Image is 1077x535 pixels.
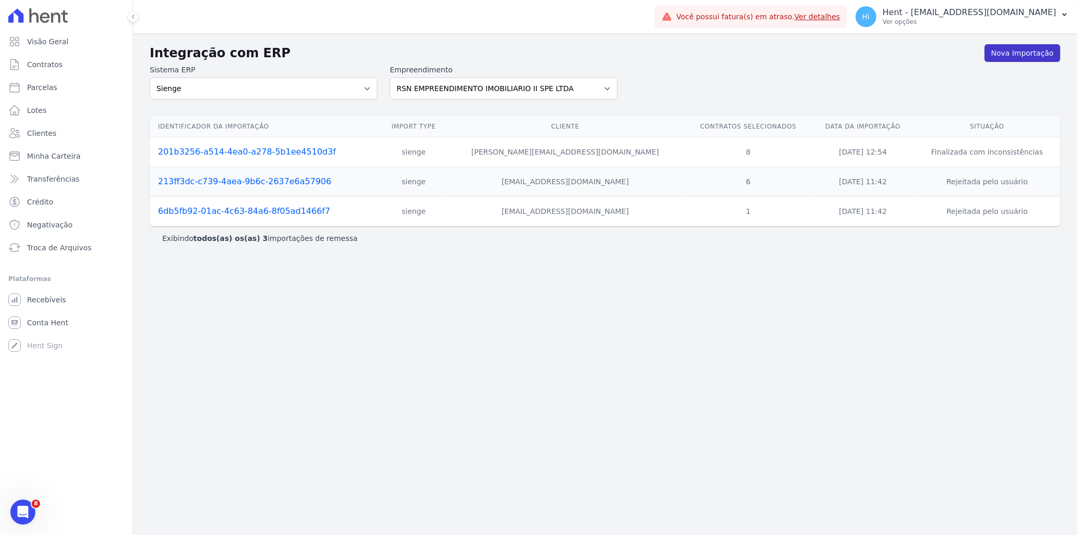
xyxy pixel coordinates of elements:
td: 1 [685,197,812,226]
a: 201b3256-a514-4ea0-a278-5b1ee4510d3f [158,147,336,157]
a: Clientes [4,123,128,144]
a: Minha Carteira [4,146,128,167]
a: Transferências [4,169,128,189]
a: Contratos [4,54,128,75]
label: Empreendimento [390,65,618,75]
a: Parcelas [4,77,128,98]
span: Crédito [27,197,54,207]
th: Data da Importação [812,116,914,137]
td: [EMAIL_ADDRESS][DOMAIN_NAME] [446,197,685,226]
span: Visão Geral [27,36,69,47]
td: Rejeitada pelo usuário [914,167,1060,197]
td: sienge [382,167,445,197]
button: Hi Hent - [EMAIL_ADDRESS][DOMAIN_NAME] Ver opções [847,2,1077,31]
span: Conta Hent [27,317,68,328]
th: Contratos Selecionados [685,116,812,137]
b: todos(as) os(as) 3 [193,234,268,243]
label: Sistema ERP [150,65,377,75]
a: Nova Importação [984,44,1060,62]
span: Recebíveis [27,295,66,305]
td: [PERSON_NAME][EMAIL_ADDRESS][DOMAIN_NAME] [446,137,685,167]
td: Finalizada com inconsistências [914,137,1060,167]
td: sienge [382,137,445,167]
p: Hent - [EMAIL_ADDRESS][DOMAIN_NAME] [883,7,1056,18]
span: Hi [862,13,870,20]
a: Troca de Arquivos [4,237,128,258]
a: Ver detalhes [794,12,840,21]
a: Negativação [4,214,128,235]
a: Lotes [4,100,128,121]
th: Import type [382,116,445,137]
td: [EMAIL_ADDRESS][DOMAIN_NAME] [446,167,685,197]
p: Ver opções [883,18,1056,26]
a: 6db5fb92-01ac-4c63-84a6-8f05ad1466f7 [158,206,330,216]
span: Parcelas [27,82,57,93]
span: Troca de Arquivos [27,243,91,253]
td: 6 [685,167,812,197]
h2: Integração com ERP [150,44,984,62]
p: Exibindo importações de remessa [162,233,358,244]
th: Cliente [446,116,685,137]
div: Plataformas [8,273,124,285]
span: 8 [32,500,40,508]
td: [DATE] 11:42 [812,197,914,226]
td: [DATE] 11:42 [812,167,914,197]
td: [DATE] 12:54 [812,137,914,167]
a: Conta Hent [4,312,128,333]
span: Lotes [27,105,47,116]
th: Identificador da Importação [150,116,382,137]
span: Clientes [27,128,56,138]
a: 213ff3dc-c739-4aea-9b6c-2637e6a57906 [158,176,332,186]
a: Visão Geral [4,31,128,52]
a: Recebíveis [4,289,128,310]
th: Situação [914,116,1060,137]
a: Crédito [4,192,128,212]
td: 8 [685,137,812,167]
td: Rejeitada pelo usuário [914,197,1060,226]
td: sienge [382,197,445,226]
span: Transferências [27,174,80,184]
iframe: Intercom live chat [10,500,35,525]
span: Minha Carteira [27,151,81,161]
span: Você possui fatura(s) em atraso. [676,11,840,22]
span: Negativação [27,220,73,230]
span: Contratos [27,59,62,70]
